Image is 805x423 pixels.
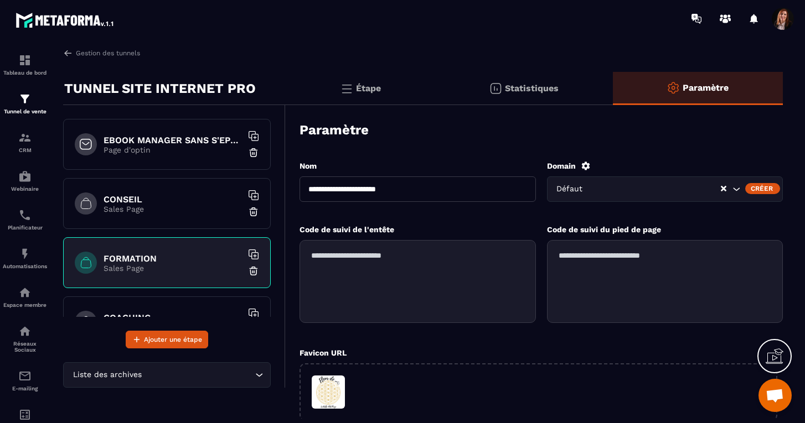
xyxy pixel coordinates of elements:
h6: FORMATION [104,253,242,264]
p: CRM [3,147,47,153]
p: Page d'optin [104,145,242,154]
p: TUNNEL SITE INTERNET PRO [64,77,256,100]
p: Paramètre [683,82,729,93]
img: automations [18,286,32,299]
img: automations [18,247,32,260]
span: Ajouter une étape [144,334,202,345]
label: Code de suivi de l'entête [300,225,394,234]
img: social-network [18,325,32,338]
img: formation [18,92,32,106]
p: Statistiques [505,83,559,93]
button: Ajouter une étape [126,331,208,348]
img: trash [248,206,259,217]
p: Automatisations [3,263,47,269]
img: logo [16,10,115,30]
img: formation [18,54,32,67]
a: automationsautomationsAutomatisations [3,239,47,278]
span: Défaut [554,183,593,195]
p: Sales Page [104,205,242,213]
p: Webinaire [3,186,47,192]
img: setting-o.ffaa8168.svg [667,81,680,95]
h6: EBOOK MANAGER SANS S'EPUISER OFFERT [104,135,242,145]
a: Gestion des tunnels [63,48,140,58]
a: schedulerschedulerPlanificateur [3,200,47,239]
div: Créer [745,183,780,194]
label: Favicon URL [300,348,347,357]
img: scheduler [18,208,32,222]
img: trash [248,147,259,158]
img: bars.0d591741.svg [340,82,353,95]
a: formationformationTableau de bord [3,45,47,84]
p: Planificateur [3,224,47,231]
img: trash [248,265,259,276]
div: Search for option [547,176,783,202]
p: E-mailing [3,385,47,391]
a: social-networksocial-networkRéseaux Sociaux [3,316,47,361]
a: formationformationTunnel de vente [3,84,47,123]
input: Search for option [593,183,720,195]
div: Search for option [63,362,271,388]
span: Liste des archives [70,369,144,381]
h6: CONSEIL [104,194,242,205]
img: stats.20deebd0.svg [489,82,502,95]
img: formation [18,131,32,144]
h3: Paramètre [300,122,369,138]
label: Code de suivi du pied de page [547,225,661,234]
img: accountant [18,408,32,421]
p: Espace membre [3,302,47,308]
a: automationsautomationsWebinaire [3,161,47,200]
label: Nom [300,161,317,170]
a: Ouvrir le chat [758,379,792,412]
button: Clear Selected [721,185,726,193]
a: formationformationCRM [3,123,47,161]
img: automations [18,170,32,183]
p: Sales Page [104,264,242,273]
img: email [18,369,32,383]
h6: COACHING [104,312,242,323]
p: Étape [356,83,381,93]
img: arrow [63,48,73,58]
p: Réseaux Sociaux [3,341,47,353]
a: emailemailE-mailing [3,361,47,400]
input: Search for option [144,369,252,381]
label: Domain [547,161,576,170]
p: Tunnel de vente [3,108,47,114]
p: Tableau de bord [3,70,47,76]
a: automationsautomationsEspace membre [3,278,47,316]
